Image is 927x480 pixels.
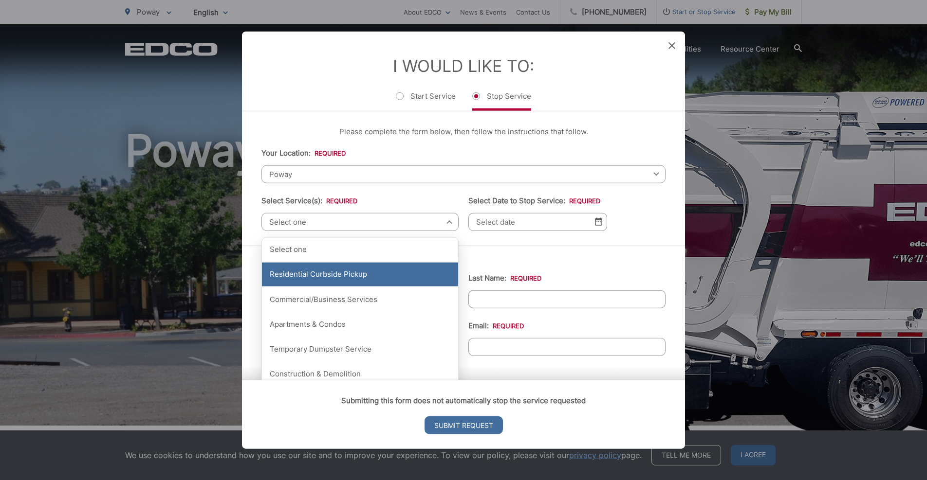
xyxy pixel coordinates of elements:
[468,196,600,205] label: Select Date to Stop Service:
[341,396,586,405] strong: Submitting this form does not automatically stop the service requested
[262,312,458,337] div: Apartments & Condos
[261,125,666,137] p: Please complete the form below, then follow the instructions that follow.
[396,91,456,110] label: Start Service
[262,237,458,262] div: Select one
[472,91,531,110] label: Stop Service
[261,165,666,183] span: Poway
[262,337,458,361] div: Temporary Dumpster Service
[262,362,458,386] div: Construction & Demolition
[468,213,607,231] input: Select date
[261,196,357,205] label: Select Service(s):
[262,262,458,286] div: Residential Curbside Pickup
[595,217,602,226] img: Select date
[393,55,534,75] label: I Would Like To:
[468,321,524,330] label: Email:
[425,416,503,434] input: Submit Request
[468,273,541,282] label: Last Name:
[262,287,458,312] div: Commercial/Business Services
[261,213,459,231] span: Select one
[261,148,346,157] label: Your Location:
